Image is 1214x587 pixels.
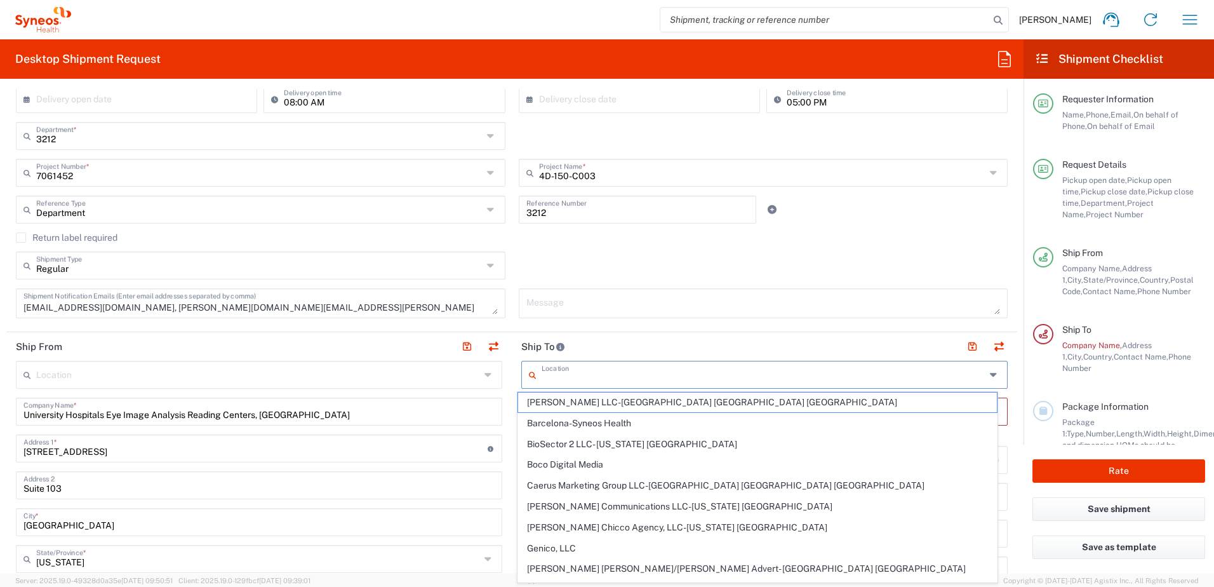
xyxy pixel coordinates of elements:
[1062,248,1103,258] span: Ship From
[1019,14,1091,25] span: [PERSON_NAME]
[1083,287,1137,296] span: Contact Name,
[1032,459,1205,483] button: Rate
[1116,429,1144,438] span: Length,
[15,577,173,584] span: Server: 2025.19.0-49328d0a35e
[178,577,310,584] span: Client: 2025.19.0-129fbcf
[1062,175,1127,185] span: Pickup open date,
[1086,429,1116,438] span: Number,
[121,577,173,584] span: [DATE] 09:50:51
[1086,210,1144,219] span: Project Number
[1083,275,1140,285] span: State/Province,
[1086,110,1111,119] span: Phone,
[1062,94,1154,104] span: Requester Information
[1062,417,1095,438] span: Package 1:
[518,559,997,579] span: [PERSON_NAME] [PERSON_NAME]/[PERSON_NAME] Advert- [GEOGRAPHIC_DATA] [GEOGRAPHIC_DATA]
[520,576,552,584] a: Support
[552,576,584,584] a: Feedback
[16,233,117,243] label: Return label required
[518,518,997,537] span: [PERSON_NAME] Chicco Agency, LLC-[US_STATE] [GEOGRAPHIC_DATA]
[1067,429,1086,438] span: Type,
[518,476,997,496] span: Caerus Marketing Group LLC-[GEOGRAPHIC_DATA] [GEOGRAPHIC_DATA] [GEOGRAPHIC_DATA]
[1062,159,1126,170] span: Request Details
[518,497,997,516] span: [PERSON_NAME] Communications LLC-[US_STATE] [GEOGRAPHIC_DATA]
[660,8,989,32] input: Shipment, tracking or reference number
[1167,429,1194,438] span: Height,
[1114,352,1168,361] span: Contact Name,
[518,414,997,433] span: Barcelona-Syneos Health
[1032,497,1205,521] button: Save shipment
[16,341,62,353] h2: Ship From
[1062,264,1122,273] span: Company Name,
[1140,275,1170,285] span: Country,
[518,539,997,558] span: Genico, LLC
[1111,110,1133,119] span: Email,
[1081,198,1127,208] span: Department,
[1062,341,1122,350] span: Company Name,
[1003,575,1199,586] span: Copyright © [DATE]-[DATE] Agistix Inc., All Rights Reserved
[518,393,997,412] span: [PERSON_NAME] LLC-[GEOGRAPHIC_DATA] [GEOGRAPHIC_DATA] [GEOGRAPHIC_DATA]
[1032,536,1205,559] button: Save as template
[1062,401,1149,412] span: Package Information
[521,341,565,353] h2: Ship To
[1035,51,1163,67] h2: Shipment Checklist
[15,51,161,67] h2: Desktop Shipment Request
[1067,352,1083,361] span: City,
[1137,287,1191,296] span: Phone Number
[763,201,781,219] a: Add Reference
[1067,275,1083,285] span: City,
[1083,352,1114,361] span: Country,
[1144,429,1167,438] span: Width,
[1062,325,1091,335] span: Ship To
[1081,187,1147,196] span: Pickup close date,
[518,435,997,454] span: BioSector 2 LLC- [US_STATE] [GEOGRAPHIC_DATA]
[1062,110,1086,119] span: Name,
[1087,121,1155,131] span: On behalf of Email
[518,455,997,475] span: Boco Digital Media
[259,577,310,584] span: [DATE] 09:39:01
